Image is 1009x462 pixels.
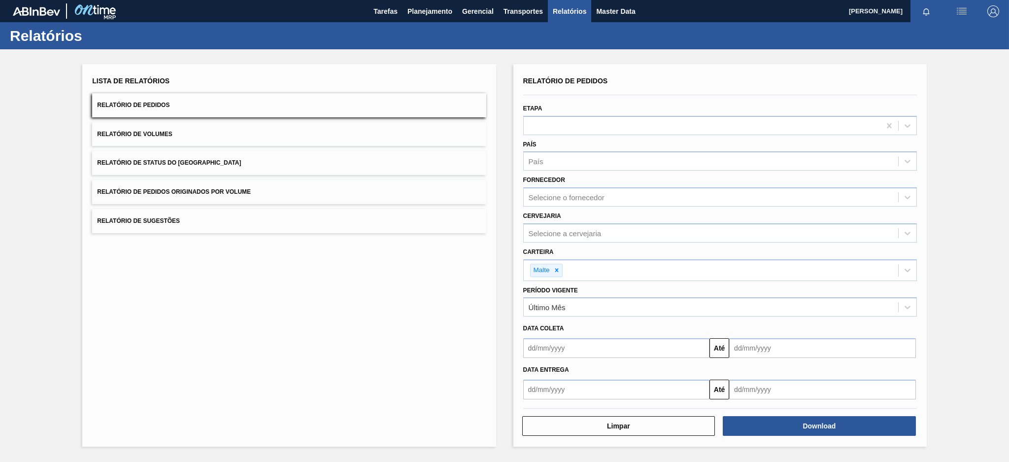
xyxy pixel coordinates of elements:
[92,122,486,146] button: Relatório de Volumes
[523,338,710,358] input: dd/mm/yyyy
[92,77,169,85] span: Lista de Relatórios
[523,287,578,294] label: Período Vigente
[729,338,916,358] input: dd/mm/yyyy
[92,180,486,204] button: Relatório de Pedidos Originados por Volume
[523,380,710,399] input: dd/mm/yyyy
[92,151,486,175] button: Relatório de Status do [GEOGRAPHIC_DATA]
[531,264,551,277] div: Malte
[529,229,602,237] div: Selecione a cervejaria
[529,193,605,202] div: Selecione o fornecedor
[529,303,566,312] div: Último Mês
[523,105,542,112] label: Etapa
[956,5,968,17] img: userActions
[523,366,569,373] span: Data entrega
[523,77,608,85] span: Relatório de Pedidos
[92,93,486,117] button: Relatório de Pedidos
[523,213,561,219] label: Cervejaria
[709,380,729,399] button: Até
[523,325,564,332] span: Data coleta
[529,157,543,166] div: País
[910,4,942,18] button: Notificações
[373,5,398,17] span: Tarefas
[723,416,916,436] button: Download
[92,209,486,233] button: Relatório de Sugestões
[504,5,543,17] span: Transportes
[13,7,60,16] img: TNhmsLtSVTkK8tSr43FrP2fwEKptu5GPRR3wAAAABJRU5ErkJggg==
[97,217,180,224] span: Relatório de Sugestões
[523,141,537,148] label: País
[596,5,635,17] span: Master Data
[553,5,586,17] span: Relatórios
[462,5,494,17] span: Gerencial
[709,338,729,358] button: Até
[97,159,241,166] span: Relatório de Status do [GEOGRAPHIC_DATA]
[523,249,554,255] label: Carteira
[97,102,169,108] span: Relatório de Pedidos
[987,5,999,17] img: Logout
[522,416,715,436] button: Limpar
[407,5,452,17] span: Planejamento
[729,380,916,399] input: dd/mm/yyyy
[97,131,172,138] span: Relatório de Volumes
[97,188,251,195] span: Relatório de Pedidos Originados por Volume
[10,30,185,41] h1: Relatórios
[523,177,565,183] label: Fornecedor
